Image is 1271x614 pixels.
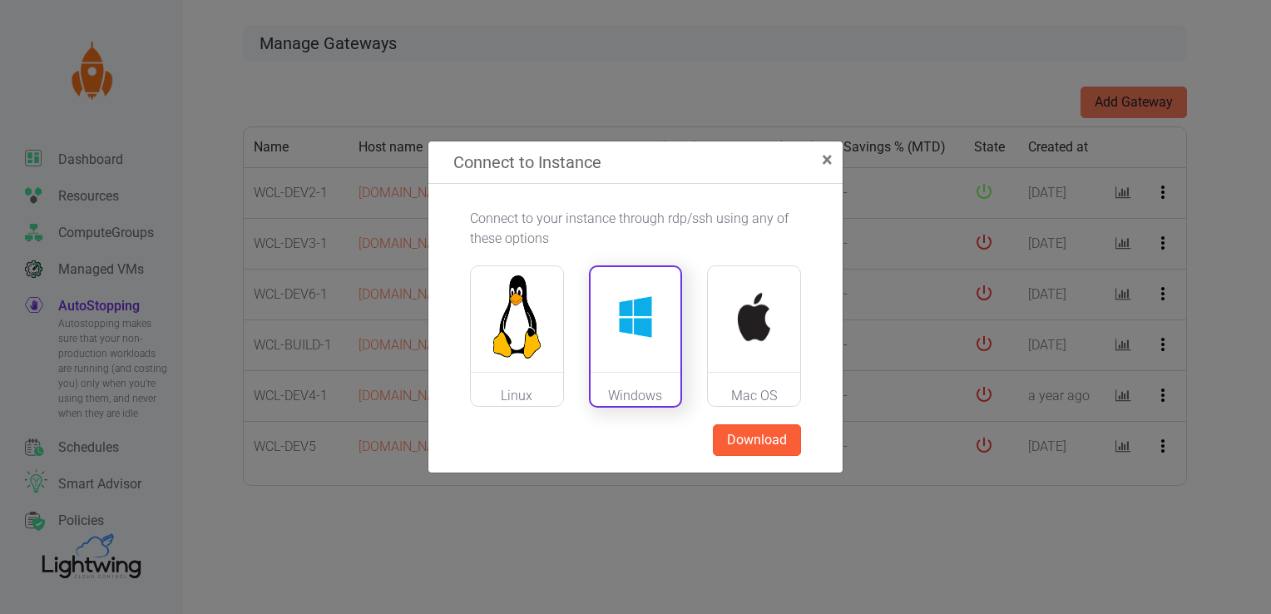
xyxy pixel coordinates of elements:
button: Download [713,424,801,456]
button: Close [809,136,846,183]
img: windows-logo.png [591,275,681,359]
img: linux-logo.png [471,275,563,359]
div: Windows [589,265,683,409]
img: mac-logo.png [708,275,800,359]
div: Mac OS [707,265,801,407]
span: × [822,148,833,171]
h5: Connect to Instance [453,150,601,175]
div: Linux [470,265,564,407]
span: Connect to your instance through rdp/ssh using any of these options [470,210,789,246]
